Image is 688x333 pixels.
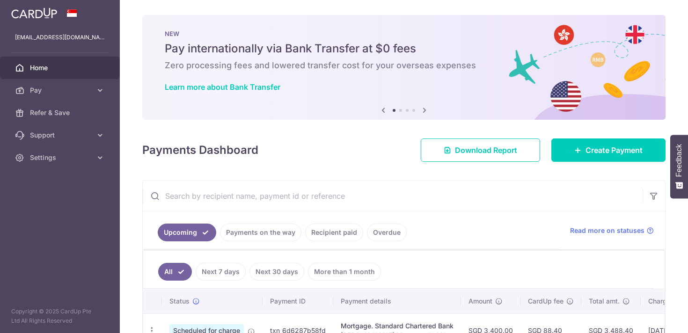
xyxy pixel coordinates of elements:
[165,41,643,56] h5: Pay internationally via Bank Transfer at $0 fees
[333,289,461,313] th: Payment details
[455,145,517,156] span: Download Report
[570,226,644,235] span: Read more on statuses
[30,153,92,162] span: Settings
[528,297,564,306] span: CardUp fee
[15,33,105,42] p: [EMAIL_ADDRESS][DOMAIN_NAME]
[30,130,92,140] span: Support
[196,263,246,281] a: Next 7 days
[30,63,92,72] span: Home
[11,7,57,19] img: CardUp
[142,15,666,120] img: Bank transfer banner
[468,297,492,306] span: Amount
[586,145,643,156] span: Create Payment
[169,297,190,306] span: Status
[675,144,683,177] span: Feedback
[648,297,687,306] span: Charge date
[30,108,92,117] span: Refer & Save
[670,135,688,198] button: Feedback - Show survey
[158,224,216,241] a: Upcoming
[341,321,454,331] div: Mortgage. Standard Chartered Bank
[165,82,280,92] a: Learn more about Bank Transfer
[249,263,304,281] a: Next 30 days
[158,263,192,281] a: All
[143,181,643,211] input: Search by recipient name, payment id or reference
[305,224,363,241] a: Recipient paid
[142,142,258,159] h4: Payments Dashboard
[165,60,643,71] h6: Zero processing fees and lowered transfer cost for your overseas expenses
[30,86,92,95] span: Pay
[570,226,654,235] a: Read more on statuses
[551,138,666,162] a: Create Payment
[220,224,301,241] a: Payments on the way
[165,30,643,37] p: NEW
[263,289,333,313] th: Payment ID
[367,224,407,241] a: Overdue
[308,263,381,281] a: More than 1 month
[421,138,540,162] a: Download Report
[589,297,620,306] span: Total amt.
